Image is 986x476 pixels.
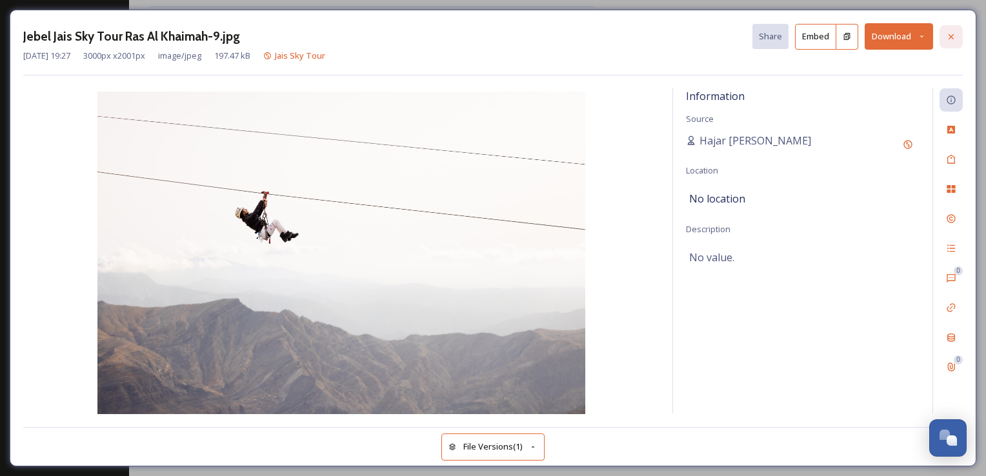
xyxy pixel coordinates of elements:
[699,133,811,148] span: Hajar [PERSON_NAME]
[686,164,718,176] span: Location
[23,50,70,62] span: [DATE] 19:27
[214,50,250,62] span: 197.47 kB
[689,250,734,265] span: No value.
[23,27,240,46] h3: Jebel Jais Sky Tour Ras Al Khaimah-9.jpg
[954,355,963,364] div: 0
[954,266,963,275] div: 0
[929,419,967,457] button: Open Chat
[23,92,659,417] img: EBF00AE6-A2A8-4B13-9C635B6274B81593.jpg
[795,24,836,50] button: Embed
[686,223,730,235] span: Description
[83,50,145,62] span: 3000 px x 2001 px
[686,113,714,124] span: Source
[865,23,933,50] button: Download
[686,89,745,103] span: Information
[441,433,545,460] button: File Versions(1)
[158,50,201,62] span: image/jpeg
[752,24,789,49] button: Share
[689,191,745,206] span: No location
[275,50,325,61] span: Jais Sky Tour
